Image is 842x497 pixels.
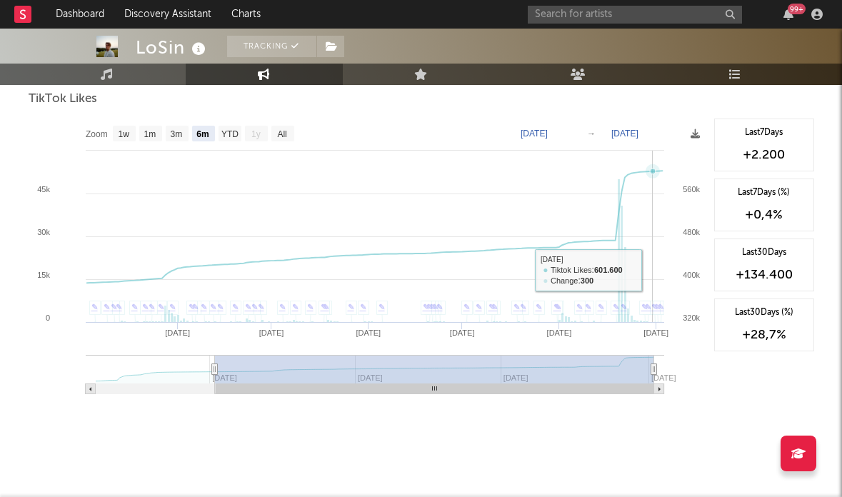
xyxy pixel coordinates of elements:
[29,91,97,108] span: TikTok Likes
[104,303,110,311] a: ✎
[611,129,638,139] text: [DATE]
[165,328,190,337] text: [DATE]
[621,303,627,311] a: ✎
[86,129,108,139] text: Zoom
[192,303,199,311] a: ✎
[258,303,264,311] a: ✎
[683,228,700,236] text: 480k
[292,303,299,311] a: ✎
[683,185,700,194] text: 560k
[658,303,664,311] a: ✎
[221,129,238,139] text: YTD
[651,303,658,311] a: ✎
[598,303,604,311] a: ✎
[201,303,207,311] a: ✎
[722,206,806,224] div: +0,4 %
[641,303,648,311] a: ✎
[449,328,474,337] text: [DATE]
[131,303,138,311] a: ✎
[651,373,676,382] text: [DATE]
[683,271,700,279] text: 400k
[521,129,548,139] text: [DATE]
[136,36,209,59] div: LoSin
[279,303,286,311] a: ✎
[463,303,470,311] a: ✎
[613,303,619,311] a: ✎
[189,303,195,311] a: ✎
[722,146,806,164] div: +2.200
[259,328,284,337] text: [DATE]
[170,129,182,139] text: 3m
[118,129,129,139] text: 1w
[169,303,176,311] a: ✎
[37,185,50,194] text: 45k
[528,6,742,24] input: Search for artists
[585,303,591,311] a: ✎
[488,303,495,311] a: ✎
[360,303,366,311] a: ✎
[722,266,806,283] div: +134.400
[277,129,286,139] text: All
[436,303,443,311] a: ✎
[645,303,651,311] a: ✎
[788,4,806,14] div: 99 +
[37,271,50,279] text: 15k
[149,303,155,311] a: ✎
[158,303,164,311] a: ✎
[722,326,806,343] div: +28,7 %
[356,328,381,337] text: [DATE]
[722,186,806,199] div: Last 7 Days (%)
[722,246,806,259] div: Last 30 Days
[348,303,354,311] a: ✎
[37,228,50,236] text: 30k
[513,303,520,311] a: ✎
[423,303,429,311] a: ✎
[232,303,239,311] a: ✎
[587,129,596,139] text: →
[722,126,806,139] div: Last 7 Days
[520,303,526,311] a: ✎
[210,303,216,311] a: ✎
[251,303,258,311] a: ✎
[111,303,117,311] a: ✎
[426,303,433,311] a: ✎
[576,303,583,311] a: ✎
[45,313,49,322] text: 0
[245,303,251,311] a: ✎
[142,303,149,311] a: ✎
[476,303,482,311] a: ✎
[217,303,224,311] a: ✎
[91,303,98,311] a: ✎
[196,129,209,139] text: 6m
[307,303,314,311] a: ✎
[251,129,261,139] text: 1y
[321,303,327,311] a: ✎
[379,303,385,311] a: ✎
[722,306,806,319] div: Last 30 Days (%)
[116,303,122,311] a: ✎
[546,328,571,337] text: [DATE]
[553,303,560,311] a: ✎
[783,9,793,20] button: 99+
[227,36,316,57] button: Tracking
[643,328,668,337] text: [DATE]
[683,313,700,322] text: 320k
[536,303,542,311] a: ✎
[144,129,156,139] text: 1m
